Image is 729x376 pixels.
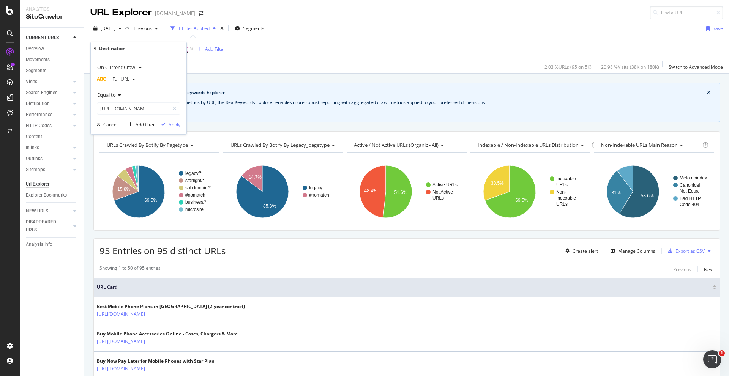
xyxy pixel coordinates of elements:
[309,192,329,198] text: #nomatch
[713,25,723,31] div: Save
[680,175,707,181] text: Meta noindex
[675,248,705,254] div: Export as CSV
[185,171,202,176] text: legacy/*
[26,180,79,188] a: Url Explorer
[26,56,50,64] div: Movements
[185,178,204,183] text: starlight/*
[107,142,188,148] span: URLs Crawled By Botify By pagetype
[97,310,145,318] a: [URL][DOMAIN_NAME]
[120,256,133,261] span: Help
[99,159,218,225] svg: A chart.
[26,78,37,86] div: Visits
[11,182,141,197] button: Search for help
[703,350,721,368] iframe: Intercom live chat
[103,99,710,106] div: While the Site Explorer provides crawl metrics by URL, the RealKeywords Explorer enables more rob...
[117,187,130,192] text: 15.8%
[347,159,465,225] svg: A chart.
[352,139,460,151] h4: Active / Not Active URLs
[26,218,64,234] div: DISAPPEARED URLS
[97,303,245,310] div: Best Mobile Phone Plans in [GEOGRAPHIC_DATA] (2-year contract)
[26,67,46,75] div: Segments
[669,64,723,70] div: Switch to Advanced Mode
[185,192,205,198] text: #nomatch
[673,265,691,274] button: Previous
[26,241,52,249] div: Analysis Info
[556,195,576,201] text: Indexable
[16,231,127,239] div: Configuring Push to Bing
[34,127,82,135] div: Customer Support
[26,78,71,86] a: Visits
[16,217,127,225] div: Filtering Log Data
[243,25,264,31] span: Segments
[680,202,699,207] text: Code 404
[185,200,207,205] text: business/*
[556,201,568,207] text: URLs
[26,144,39,152] div: Inlinks
[169,121,180,128] div: Apply
[110,12,125,27] img: Profile image for Jessica
[103,121,118,128] div: Cancel
[15,54,137,80] p: Hello [PERSON_NAME].
[97,64,136,71] span: On Current Crawl
[26,56,79,64] a: Movements
[470,159,589,225] div: A chart.
[16,152,127,160] div: Ask a question
[26,122,71,130] a: HTTP Codes
[673,266,691,273] div: Previous
[26,133,42,141] div: Content
[17,256,34,261] span: Home
[491,181,504,186] text: 30.5%
[26,100,50,108] div: Distribution
[432,195,444,201] text: URLs
[26,155,71,163] a: Outlinks
[232,22,267,35] button: Segments
[15,14,51,27] img: logo
[26,122,52,130] div: HTTP Codes
[26,45,44,53] div: Overview
[26,241,79,249] a: Analysis Info
[97,338,145,345] a: [URL][DOMAIN_NAME]
[112,76,129,82] span: Full URL
[11,228,141,242] div: Configuring Push to Bing
[97,330,238,337] div: Buy Mobile Phone Accessories Online - Cases, Chargers & More
[167,22,219,35] button: 1 Filter Applied
[26,180,49,188] div: Url Explorer
[8,102,144,142] div: Recent messageProfile image for Customer SupportIs that what you were looking for?Customer Suppor...
[394,190,407,195] text: 51.6%
[594,159,713,225] svg: A chart.
[97,358,215,365] div: Buy Now Pay Later for Mobile Phones with Star Plan
[26,111,71,119] a: Performance
[650,6,723,19] input: Find a URL
[556,176,576,181] text: Indexable
[26,13,78,21] div: SiteCrawler
[26,34,71,42] a: CURRENT URLS
[364,188,377,194] text: 48.4%
[705,88,712,98] button: close banner
[105,139,213,151] h4: URLs Crawled By Botify By pagetype
[618,248,655,254] div: Manage Columns
[195,45,225,54] button: Add Filter
[97,284,711,291] span: URL Card
[16,120,31,135] img: Profile image for Customer Support
[26,6,78,13] div: Analytics
[11,200,141,214] div: SmartIndex Overview
[26,111,52,119] div: Performance
[309,185,322,190] text: legacy
[476,139,590,151] h4: Indexable / Non-Indexable URLs Distribution
[90,6,152,19] div: URL Explorer
[601,64,659,70] div: 20.98 % Visits ( 38K on 180K )
[607,246,655,255] button: Manage Columns
[26,67,79,75] a: Segments
[199,11,203,16] div: arrow-right-arrow-left
[26,166,45,174] div: Sitemaps
[26,133,79,141] a: Content
[26,207,48,215] div: NEW URLS
[97,91,116,98] span: Equal to
[185,207,204,212] text: microsite
[125,24,131,31] span: vs
[556,182,568,187] text: URLs
[601,142,678,148] span: Non-Indexable URLs Main Reason
[16,160,127,168] div: AI Agent and team can help
[101,25,115,31] span: 2025 Oct. 12th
